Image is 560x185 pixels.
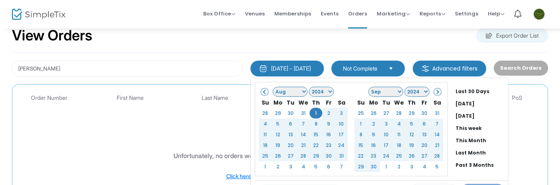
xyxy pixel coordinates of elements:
[418,108,431,118] td: 30
[354,108,367,118] td: 25
[259,118,271,129] td: 4
[431,97,443,108] th: Sa
[393,97,405,108] th: We
[354,118,367,129] td: 1
[12,27,92,44] h2: View Orders
[322,108,335,118] td: 2
[452,171,508,183] li: Past 12 Months
[354,151,367,161] td: 22
[420,10,445,17] span: Reports
[284,108,297,118] td: 30
[250,61,324,76] button: [DATE] - [DATE]
[393,108,405,118] td: 28
[405,97,418,108] th: Th
[271,140,284,151] td: 19
[431,140,443,151] td: 21
[452,97,508,110] li: [DATE]
[367,97,380,108] th: Mo
[271,151,284,161] td: 26
[259,161,271,172] td: 1
[284,97,297,108] th: Tu
[297,161,310,172] td: 4
[271,97,284,108] th: Mo
[310,97,322,108] th: Th
[367,129,380,140] td: 9
[418,97,431,108] th: Fr
[488,10,504,17] span: Help
[117,95,144,101] span: First Name
[31,95,67,101] span: Order Number
[297,151,310,161] td: 28
[271,118,284,129] td: 5
[310,140,322,151] td: 22
[380,140,393,151] td: 17
[335,140,348,151] td: 24
[354,129,367,140] td: 8
[385,64,396,73] button: Select
[431,161,443,172] td: 5
[297,140,310,151] td: 21
[418,129,431,140] td: 13
[452,159,508,171] li: Past 3 Months
[393,140,405,151] td: 18
[297,108,310,118] td: 31
[367,108,380,118] td: 26
[274,4,311,24] span: Memberships
[380,97,393,108] th: Tu
[452,134,508,147] li: This Month
[393,129,405,140] td: 11
[512,95,522,101] span: PoS
[322,97,335,108] th: Fr
[335,161,348,172] td: 7
[418,151,431,161] td: 27
[226,173,334,179] span: Click here to expand your search to all time
[310,161,322,172] td: 5
[322,140,335,151] td: 23
[348,4,367,24] span: Orders
[284,129,297,140] td: 13
[321,4,339,24] span: Events
[335,129,348,140] td: 17
[354,161,367,172] td: 29
[335,108,348,118] td: 3
[452,85,508,97] li: Last 30 Days
[393,151,405,161] td: 25
[405,118,418,129] td: 5
[354,140,367,151] td: 15
[284,140,297,151] td: 20
[284,151,297,161] td: 27
[12,61,242,77] input: Search by name, email, phone, order number, ip address, or last 4 digits of card
[310,151,322,161] td: 29
[431,151,443,161] td: 28
[405,108,418,118] td: 29
[259,108,271,118] td: 28
[310,118,322,129] td: 8
[377,10,410,17] span: Marketing
[203,10,235,17] span: Box Office
[413,61,486,76] m-button: Advanced filters
[367,161,380,172] td: 30
[405,129,418,140] td: 12
[284,118,297,129] td: 6
[322,129,335,140] td: 16
[421,65,429,72] img: filter
[297,129,310,140] td: 14
[380,151,393,161] td: 24
[367,118,380,129] td: 2
[405,140,418,151] td: 19
[380,161,393,172] td: 1
[452,122,508,134] li: This week
[259,65,267,72] img: monthly
[418,118,431,129] td: 6
[393,118,405,129] td: 4
[431,108,443,118] td: 31
[271,129,284,140] td: 12
[271,65,311,72] div: [DATE] - [DATE]
[310,108,322,118] td: 1
[284,161,297,172] td: 3
[202,95,228,101] span: Last Name
[322,161,335,172] td: 6
[173,151,387,160] div: Unfortunately, no orders were found. Please try adjusting the filters above.
[259,129,271,140] td: 11
[245,4,265,24] span: Venues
